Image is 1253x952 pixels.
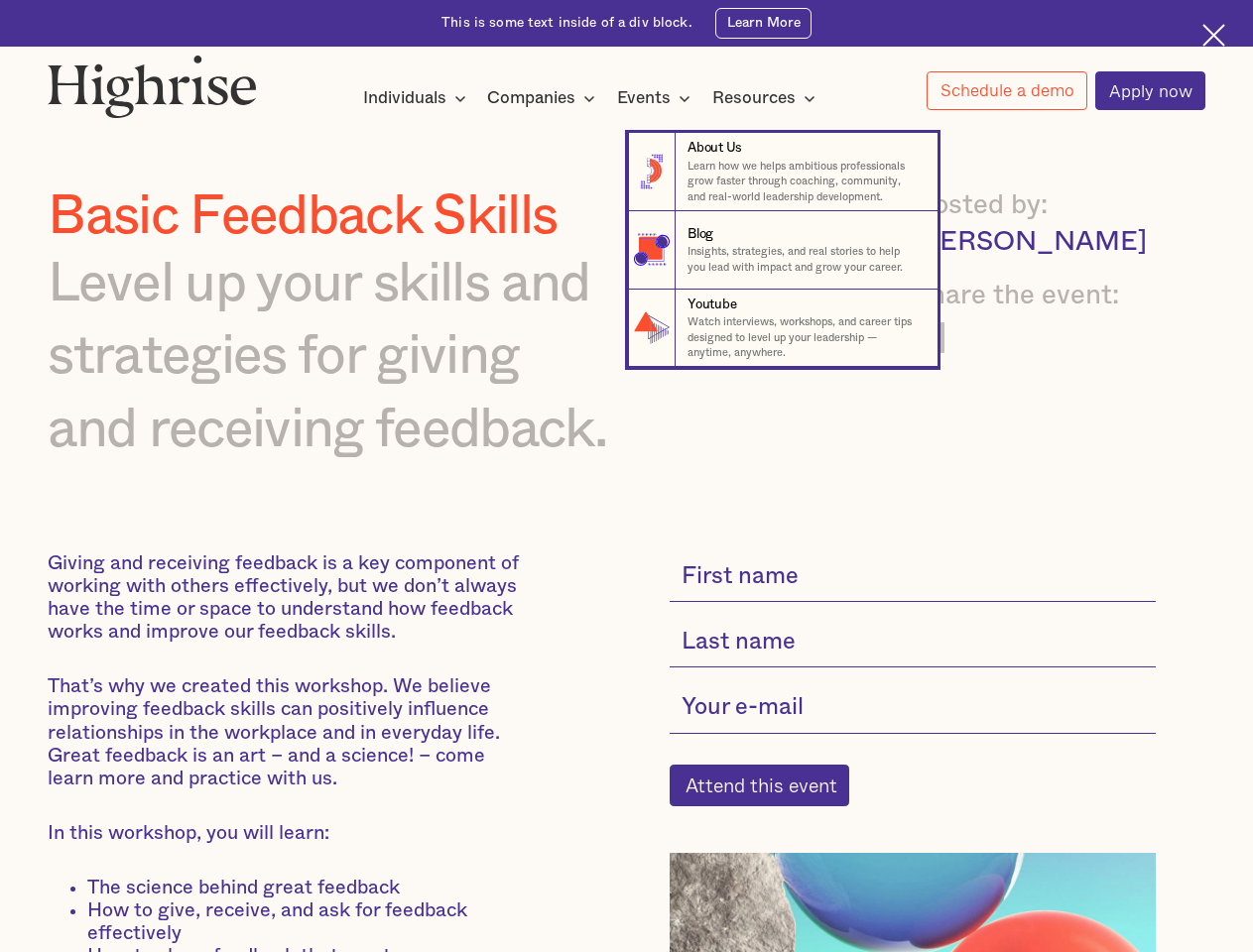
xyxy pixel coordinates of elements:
div: Companies [487,86,601,110]
form: current-single-event-subscribe-form [670,552,1157,806]
a: BlogInsights, strategies, and real stories to help you lead with impact and grow your career. [628,211,938,290]
p: Learn how we helps ambitious professionals grow faster through coaching, community, and real-worl... [688,159,922,204]
div: This is some text inside of a div block. [441,14,692,33]
div: Individuals [363,86,446,110]
input: Last name [670,618,1157,668]
div: Individuals [363,86,472,110]
p: In this workshop, you will learn: [48,822,529,845]
a: Apply now [1095,71,1205,110]
a: YoutubeWatch interviews, workshops, and career tips designed to level up your leadership — anytim... [628,290,938,368]
li: How to give, receive, and ask for feedback effectively [87,899,529,945]
a: About UsLearn how we helps ambitious professionals grow faster through coaching, community, and r... [628,133,938,211]
li: The science behind great feedback [87,877,529,899]
a: Schedule a demo [927,71,1087,110]
div: Events [617,86,696,110]
img: Highrise logo [48,55,257,118]
input: Attend this event [670,765,850,806]
p: Giving and receiving feedback is a key component of working with others effectively, but we don’t... [48,552,529,645]
div: Blog [688,225,713,244]
p: Insights, strategies, and real stories to help you lead with impact and grow your career. [688,244,922,275]
input: Your e-mail [670,683,1157,734]
div: Resources [712,86,796,110]
img: Cross icon [1202,24,1225,47]
div: About Us [688,139,742,158]
div: Companies [487,86,575,110]
input: First name [670,552,1157,603]
a: Learn More [715,8,811,39]
div: Resources [712,86,821,110]
p: Watch interviews, workshops, and career tips designed to level up your leadership — anytime, anyw... [688,314,922,360]
p: That’s why we created this workshop. We believe improving feedback skills can positively influenc... [48,675,529,790]
div: Youtube [688,296,736,314]
div: Events [617,86,671,110]
nav: Resources [31,101,1221,367]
